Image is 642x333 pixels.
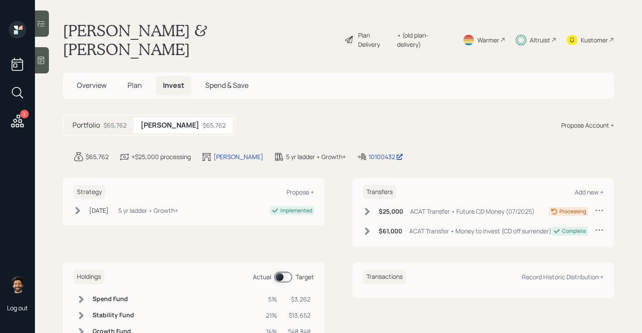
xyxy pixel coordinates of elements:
div: 5 yr ladder • Growth+ [286,152,346,161]
span: Spend & Save [205,80,249,90]
div: $3,262 [288,295,311,304]
div: 5% [266,295,277,304]
div: ACAT Transfer • Future CD Money (07/2025) [410,207,535,216]
div: Log out [7,304,28,312]
h6: $61,000 [379,228,402,235]
span: Plan [128,80,142,90]
div: 10100432 [369,152,403,161]
div: $65,762 [203,121,226,130]
div: +$25,000 processing [131,152,191,161]
div: 3 [20,110,29,118]
h1: [PERSON_NAME] & [PERSON_NAME] [63,21,337,59]
div: Add new + [575,188,604,196]
div: $65,762 [86,152,109,161]
div: Implemented [280,207,312,215]
div: Altruist [530,35,550,45]
div: ACAT Transfer • Money to invest (CD off surrender) [409,226,552,236]
div: Target [296,272,314,281]
span: Invest [163,80,184,90]
div: 21% [266,311,277,320]
h6: Stability Fund [93,312,134,319]
div: Plan Delivery [358,31,393,49]
h6: Holdings [73,270,104,284]
div: • (old plan-delivery) [397,31,452,49]
h6: $25,000 [379,208,403,215]
h6: Transactions [363,270,406,284]
div: [PERSON_NAME] [214,152,263,161]
span: Overview [77,80,107,90]
h6: Spend Fund [93,295,134,303]
div: $65,762 [104,121,127,130]
h5: Portfolio [72,121,100,129]
img: eric-schwartz-headshot.png [9,276,26,293]
div: Processing [559,208,586,215]
div: Actual [253,272,271,281]
h6: Strategy [73,185,105,199]
h6: Transfers [363,185,396,199]
div: $13,652 [288,311,311,320]
div: Record Historic Distribution + [522,273,604,281]
div: [DATE] [89,206,109,215]
div: Warmer [477,35,499,45]
div: 5 yr ladder • Growth+ [118,206,178,215]
h5: [PERSON_NAME] [141,121,199,129]
div: Kustomer [581,35,608,45]
div: Propose Account + [561,121,614,130]
div: Propose + [286,188,314,196]
div: Complete [562,227,586,235]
